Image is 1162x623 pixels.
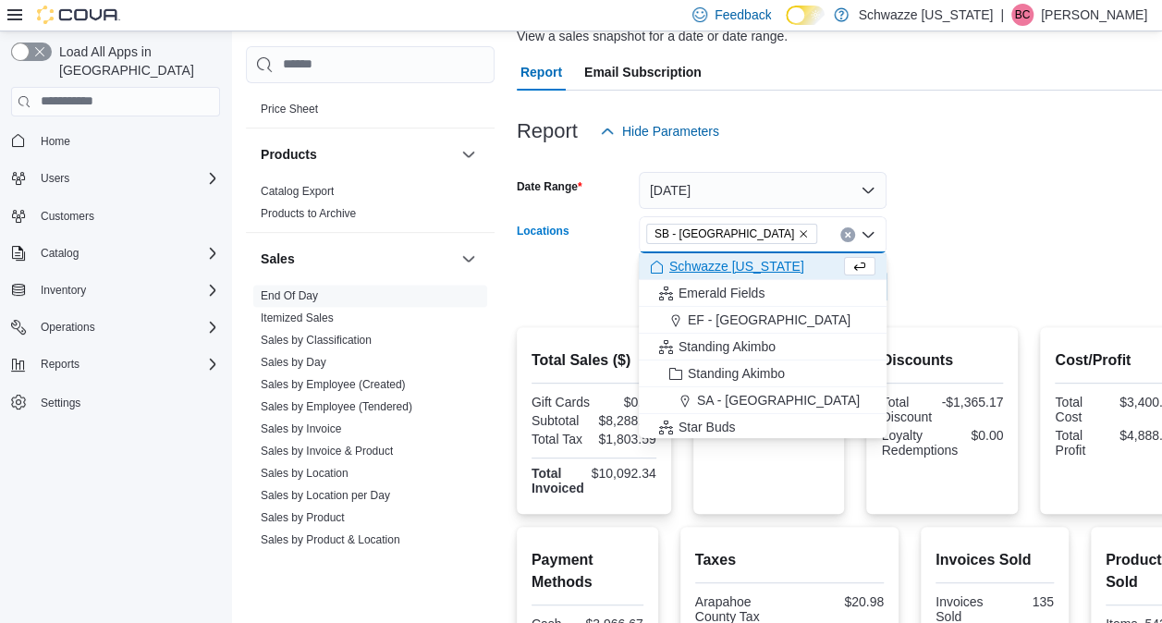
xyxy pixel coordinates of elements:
button: Star Buds [639,414,887,441]
span: Operations [41,320,95,335]
h2: Invoices Sold [936,549,1054,571]
div: Brennan Croy [1011,4,1034,26]
a: Itemized Sales [261,311,334,324]
span: Users [33,167,220,189]
span: Customers [33,204,220,227]
span: Inventory [33,279,220,301]
div: View a sales snapshot for a date or date range. [517,27,788,46]
span: Customers [41,209,94,224]
a: Sales by Product & Location [261,533,400,546]
button: Schwazze [US_STATE] [639,253,887,280]
span: SB - [GEOGRAPHIC_DATA] [654,225,794,243]
button: Home [4,128,227,154]
span: Reports [41,357,80,372]
button: Reports [33,353,87,375]
label: Date Range [517,179,582,194]
span: Catalog Export [261,184,334,199]
button: Sales [261,250,454,268]
span: Inventory [41,283,86,298]
a: Price Sheet [261,103,318,116]
span: Itemized Sales [261,311,334,325]
div: $1,803.59 [597,432,655,446]
span: SB - Federal Heights [646,224,817,244]
button: SA - [GEOGRAPHIC_DATA] [639,387,887,414]
h2: Payment Methods [532,549,643,593]
span: Sales by Invoice & Product [261,444,393,458]
div: Total Discount [881,395,934,424]
button: Operations [33,316,103,338]
div: $20.98 [793,594,884,609]
span: Products to Archive [261,206,356,221]
a: Settings [33,392,88,414]
span: Sales by Location [261,466,349,481]
button: [DATE] [639,172,887,209]
div: $10,092.34 [592,466,656,481]
span: Hide Parameters [622,122,719,140]
a: Products to Archive [261,207,356,220]
button: EF - [GEOGRAPHIC_DATA] [639,307,887,334]
p: [PERSON_NAME] [1041,4,1147,26]
a: Sales by Location per Day [261,489,390,502]
button: Emerald Fields [639,280,887,307]
span: Home [41,134,70,149]
span: Load All Apps in [GEOGRAPHIC_DATA] [52,43,220,79]
div: Sales [246,285,495,603]
span: Sales by Classification [261,333,372,348]
div: Total Profit [1055,428,1112,458]
span: SA - [GEOGRAPHIC_DATA] [697,391,860,409]
span: Sales by Day [261,355,326,370]
button: Users [4,165,227,191]
button: Clear input [840,227,855,242]
button: Close list of options [861,227,875,242]
span: Users [41,171,69,186]
nav: Complex example [11,120,220,464]
a: Catalog Export [261,185,334,198]
a: Sales by Invoice & Product [261,445,393,458]
button: Inventory [33,279,93,301]
button: Catalog [4,240,227,266]
span: Price Sheet [261,102,318,116]
a: Sales by Day [261,356,326,369]
div: Products [246,180,495,232]
h3: Sales [261,250,295,268]
span: Operations [33,316,220,338]
span: Settings [33,390,220,413]
span: Sales by Product & Location [261,532,400,547]
span: Sales by Invoice [261,421,341,436]
span: Standing Akimbo [679,337,776,356]
a: Sales by Employee (Created) [261,378,406,391]
button: Sales [458,248,480,270]
div: Subtotal [532,413,590,428]
span: Standing Akimbo [688,364,785,383]
button: Reports [4,351,227,377]
span: Star Buds [679,418,735,436]
span: Sales by Location per Day [261,488,390,503]
button: Hide Parameters [593,113,727,150]
a: End Of Day [261,289,318,302]
div: 135 [998,594,1054,609]
div: Pricing [246,98,495,128]
span: Schwazze [US_STATE] [669,257,804,275]
a: Sales by Product [261,511,345,524]
h3: Products [261,145,317,164]
button: Inventory [4,277,227,303]
span: Sales by Employee (Created) [261,377,406,392]
div: $0.00 [965,428,1003,443]
a: Sales by Location [261,467,349,480]
span: End Of Day [261,288,318,303]
p: Schwazze [US_STATE] [858,4,993,26]
button: Operations [4,314,227,340]
label: Locations [517,224,569,238]
span: Report [520,54,562,91]
h2: Discounts [881,349,1003,372]
button: Standing Akimbo [639,334,887,360]
div: Total Tax [532,432,590,446]
button: Products [458,143,480,165]
input: Dark Mode [786,6,825,25]
strong: Total Invoiced [532,466,584,495]
button: Standing Akimbo [639,360,887,387]
p: | [1000,4,1004,26]
div: $0.00 [597,395,655,409]
span: Dark Mode [786,25,787,26]
span: BC [1015,4,1031,26]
